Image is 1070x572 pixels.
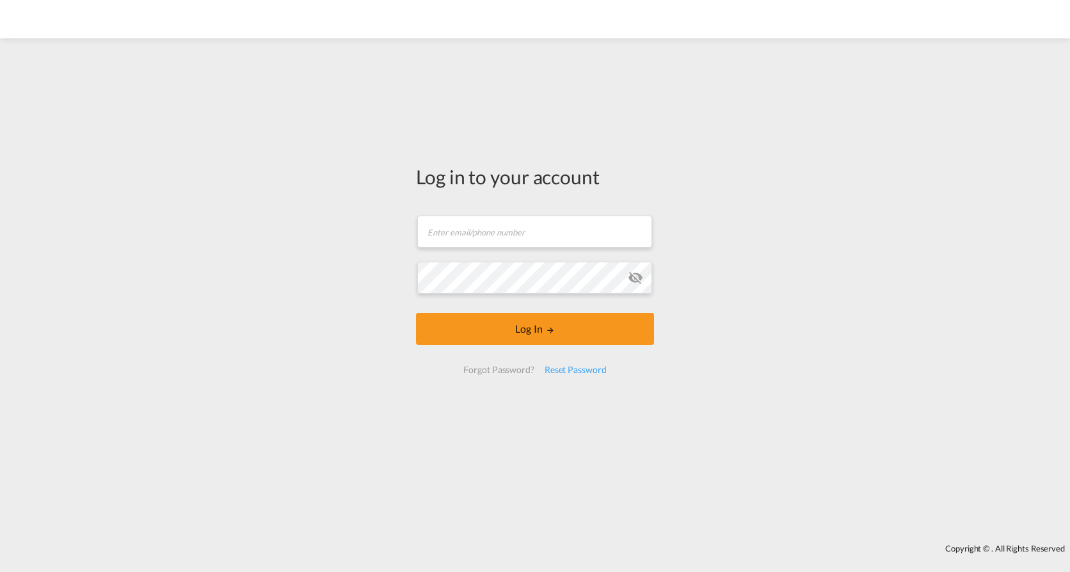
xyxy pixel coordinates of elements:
[539,358,612,381] div: Reset Password
[417,216,652,248] input: Enter email/phone number
[416,163,654,190] div: Log in to your account
[628,270,643,285] md-icon: icon-eye-off
[458,358,539,381] div: Forgot Password?
[416,313,654,345] button: LOGIN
